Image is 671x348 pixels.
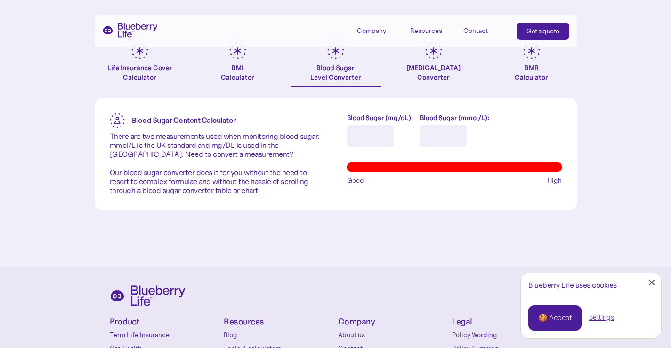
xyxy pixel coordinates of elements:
[517,23,569,40] a: Get a quote
[486,42,577,87] a: BMRCalculator
[110,330,219,340] a: Term Life Insurance
[221,63,254,82] div: BMI Calculator
[110,132,324,195] p: There are two measurements used when monitoring blood sugar: mmol/L is the UK standard and mg/DL ...
[102,23,158,38] a: home
[193,42,283,87] a: BMICalculator
[347,113,413,122] label: Blood Sugar (mg/dL):
[410,23,453,38] div: Resources
[463,23,506,38] a: Contact
[95,42,185,87] a: Life Insurance Cover Calculator
[95,63,185,82] div: Life Insurance Cover Calculator
[528,305,582,331] a: 🍪 Accept
[528,281,654,290] div: Blueberry Life uses cookies
[406,63,461,82] div: [MEDICAL_DATA] Converter
[548,176,562,185] span: High
[110,317,219,326] h4: Product
[420,113,489,122] label: Blood Sugar (mmol/L):
[526,26,559,36] div: Get a quote
[388,42,479,87] a: [MEDICAL_DATA]Converter
[463,27,488,35] div: Contact
[642,273,661,292] a: Close Cookie Popup
[224,317,333,326] h4: Resources
[357,27,386,35] div: Company
[347,176,364,185] span: Good
[310,63,361,82] div: Blood Sugar Level Converter
[132,115,236,125] strong: Blood Sugar Content Calculator
[338,317,448,326] h4: Company
[338,330,448,340] a: About us
[357,23,399,38] div: Company
[589,313,614,323] a: Settings
[224,330,333,340] a: Blog
[452,317,562,326] h4: Legal
[410,27,442,35] div: Resources
[538,313,572,323] div: 🍪 Accept
[515,63,548,82] div: BMR Calculator
[291,42,381,87] a: Blood SugarLevel Converter
[452,330,562,340] a: Policy Wording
